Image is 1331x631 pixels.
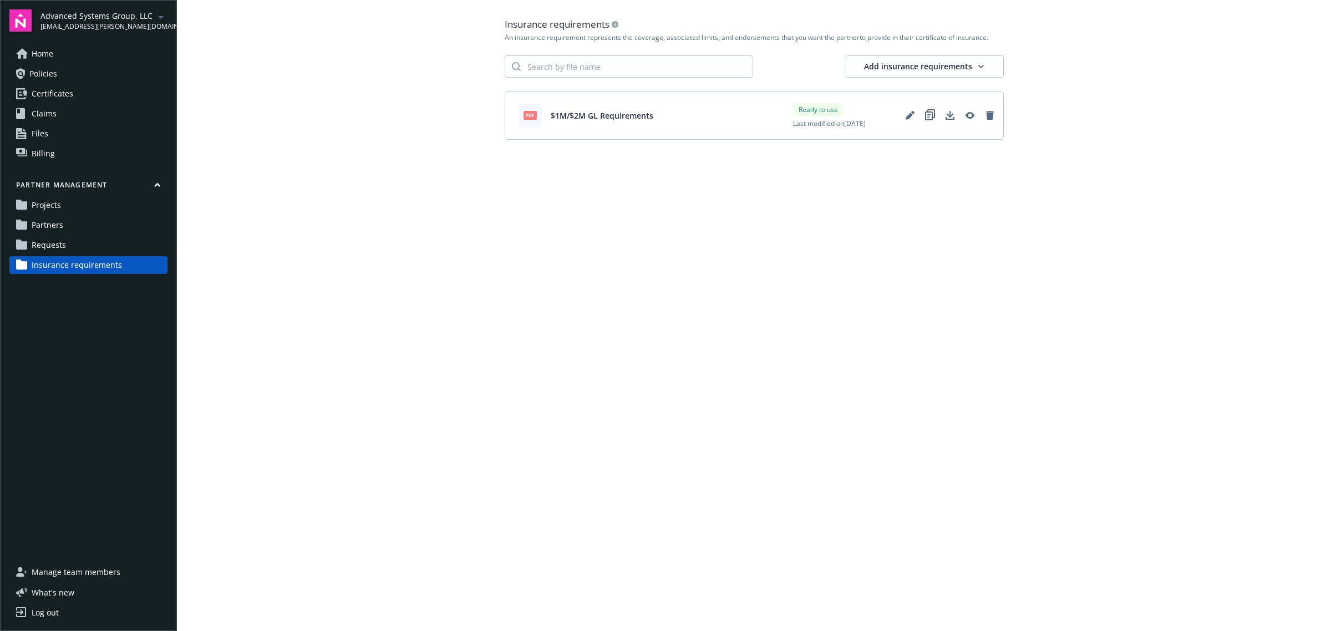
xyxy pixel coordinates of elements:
[901,106,919,124] a: Edit
[961,106,979,124] a: View
[32,563,120,581] span: Manage team members
[40,10,154,22] span: Advanced Systems Group, LLC
[9,216,167,234] a: Partners
[32,145,55,162] span: Billing
[521,56,753,77] input: Search by file name
[32,125,48,143] span: Files
[32,236,66,254] span: Requests
[941,106,959,124] a: Download
[9,65,167,83] a: Policies
[9,180,167,194] button: Partner management
[505,33,1004,42] div: An insurance requirement represents the coverage, associated limits, and endorsements that you wa...
[921,106,939,124] a: Duplicate
[512,62,521,71] svg: Search
[9,236,167,254] a: Requests
[32,216,63,234] span: Partners
[846,55,1004,78] button: Add insurance requirements
[793,119,866,128] span: Last modified on [DATE]
[9,196,167,214] a: Projects
[793,103,844,116] div: Ready to use
[32,604,59,622] div: Log out
[9,145,167,162] a: Billing
[32,587,74,598] span: What ' s new
[9,45,167,63] a: Home
[505,18,1004,31] div: Insurance requirements
[9,256,167,274] a: Insurance requirements
[154,10,167,23] a: arrowDropDown
[551,110,653,121] span: $1M/$2M GL Requirements
[9,85,167,103] a: Certificates
[32,45,53,63] span: Home
[9,125,167,143] a: Files
[40,9,167,32] button: Advanced Systems Group, LLC[EMAIL_ADDRESS][PERSON_NAME][DOMAIN_NAME]arrowDropDown
[524,111,537,119] span: pdf
[32,256,122,274] span: Insurance requirements
[9,9,32,32] img: navigator-logo.svg
[9,587,92,598] button: What's new
[29,65,57,83] span: Policies
[9,563,167,581] a: Manage team members
[981,106,999,124] a: Remove
[32,196,61,214] span: Projects
[32,85,73,103] span: Certificates
[9,105,167,123] a: Claims
[40,22,154,32] span: [EMAIL_ADDRESS][PERSON_NAME][DOMAIN_NAME]
[32,105,57,123] span: Claims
